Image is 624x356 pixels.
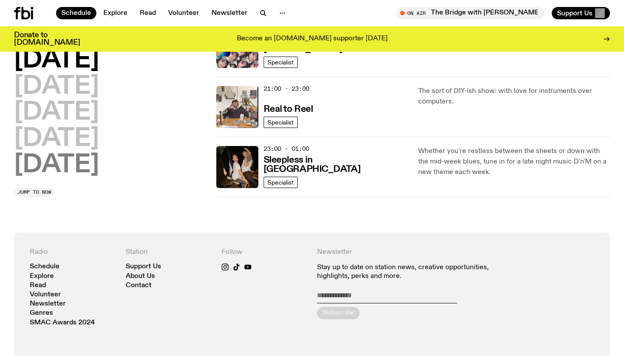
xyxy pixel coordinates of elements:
[264,117,298,128] a: Specialist
[30,301,66,307] a: Newsletter
[317,307,360,319] button: Subscribe
[56,7,96,19] a: Schedule
[264,177,298,188] a: Specialist
[317,248,498,256] h4: Newsletter
[126,273,155,280] a: About Us
[30,310,53,317] a: Genres
[14,48,99,73] button: [DATE]
[268,179,294,185] span: Specialist
[30,273,54,280] a: Explore
[264,156,408,174] h3: Sleepless in [GEOGRAPHIC_DATA]
[264,85,309,93] span: 21:00 - 23:00
[18,190,51,195] span: Jump to now
[222,248,307,256] h4: Follow
[14,127,99,151] button: [DATE]
[317,263,498,280] p: Stay up to date on station news, creative opportunities, highlights, perks and more.
[14,101,99,125] button: [DATE]
[30,292,61,298] a: Volunteer
[14,188,55,197] button: Jump to now
[264,57,298,68] a: Specialist
[418,86,610,107] p: The sort of DIY-ish show: with love for instruments over computers.
[216,146,258,188] img: Marcus Whale is on the left, bent to his knees and arching back with a gleeful look his face He i...
[418,146,610,178] p: Whether you're restless between the sheets or down with the mid-week blues, tune in for a late ni...
[14,32,80,46] h3: Donate to [DOMAIN_NAME]
[264,105,313,114] h3: Real to Reel
[264,103,313,114] a: Real to Reel
[126,263,161,270] a: Support Us
[30,263,60,270] a: Schedule
[126,282,152,289] a: Contact
[14,153,99,178] button: [DATE]
[126,248,211,256] h4: Station
[163,7,204,19] a: Volunteer
[30,248,115,256] h4: Radio
[268,59,294,65] span: Specialist
[264,154,408,174] a: Sleepless in [GEOGRAPHIC_DATA]
[557,9,592,17] span: Support Us
[206,7,253,19] a: Newsletter
[396,7,545,19] button: On AirThe Bridge with [PERSON_NAME]
[30,282,46,289] a: Read
[134,7,161,19] a: Read
[216,86,258,128] img: Jasper Craig Adams holds a vintage camera to his eye, obscuring his face. He is wearing a grey ju...
[237,35,388,43] p: Become an [DOMAIN_NAME] supporter [DATE]
[30,320,95,326] a: SMAC Awards 2024
[268,119,294,125] span: Specialist
[264,145,309,153] span: 23:00 - 01:00
[552,7,610,19] button: Support Us
[14,75,99,99] button: [DATE]
[98,7,133,19] a: Explore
